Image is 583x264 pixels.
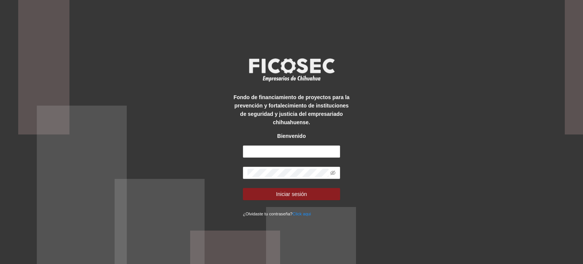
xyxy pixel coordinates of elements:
[233,94,350,125] strong: Fondo de financiamiento de proyectos para la prevención y fortalecimiento de instituciones de seg...
[243,188,340,200] button: Iniciar sesión
[276,190,307,198] span: Iniciar sesión
[243,212,311,216] small: ¿Olvidaste tu contraseña?
[244,56,339,84] img: logo
[330,170,336,175] span: eye-invisible
[293,212,311,216] a: Click aqui
[277,133,306,139] strong: Bienvenido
